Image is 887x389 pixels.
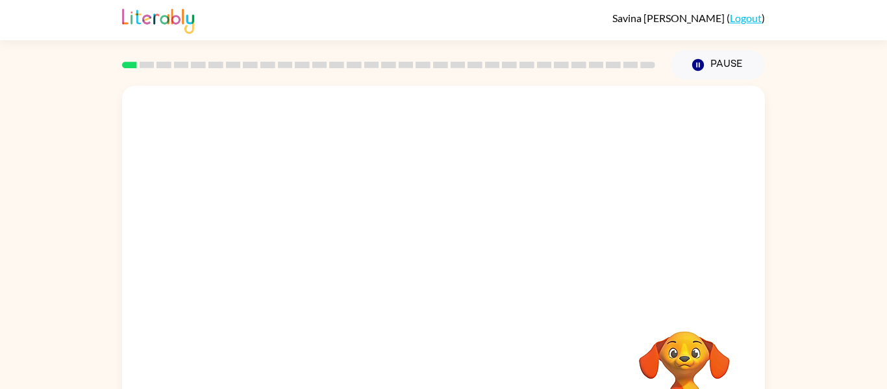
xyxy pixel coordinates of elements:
img: Literably [122,5,194,34]
a: Logout [730,12,762,24]
div: ( ) [612,12,765,24]
button: Pause [671,50,765,80]
span: Savina [PERSON_NAME] [612,12,727,24]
